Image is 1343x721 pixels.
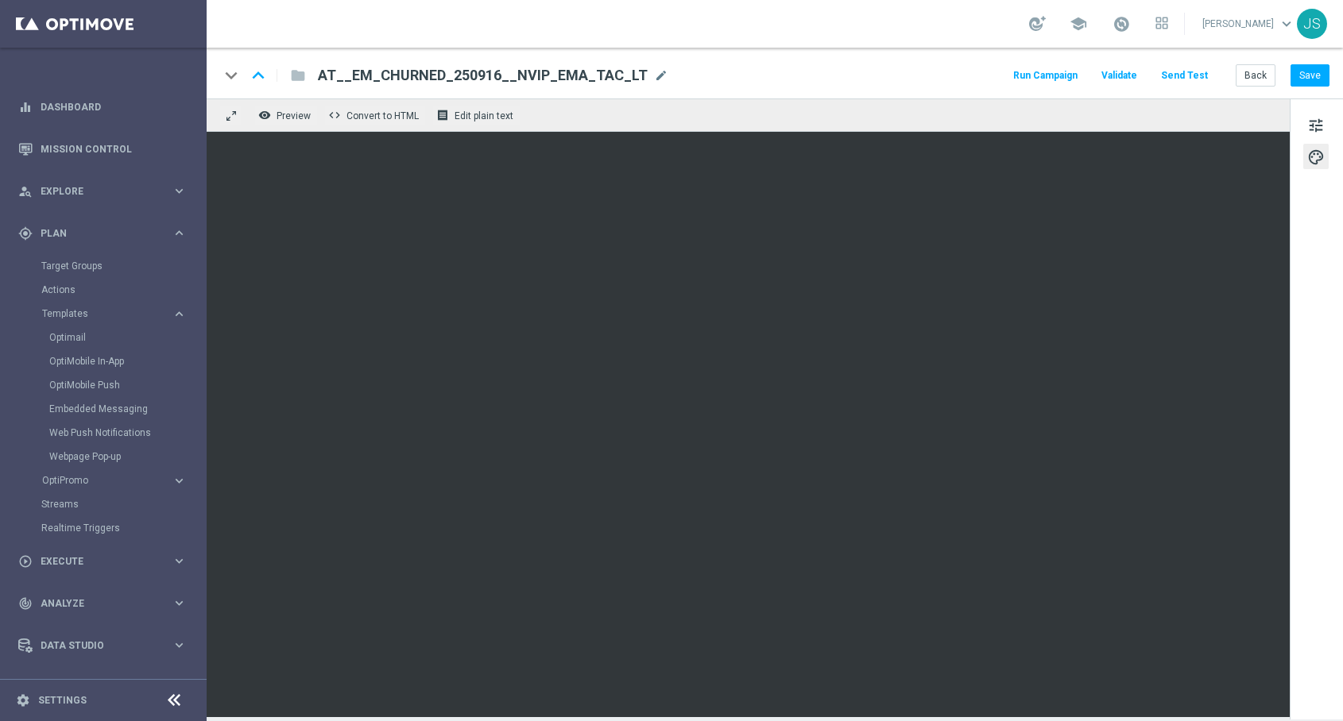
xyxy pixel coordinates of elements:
[42,476,156,485] span: OptiPromo
[18,554,172,569] div: Execute
[49,426,165,439] a: Web Push Notifications
[1307,147,1325,168] span: palette
[1201,12,1297,36] a: [PERSON_NAME]keyboard_arrow_down
[41,666,166,708] a: Optibot
[41,516,205,540] div: Realtime Triggers
[41,128,187,170] a: Mission Control
[258,109,271,121] i: remove_red_eye
[18,226,172,241] div: Plan
[17,227,188,240] button: gps_fixed Plan keyboard_arrow_right
[41,557,172,566] span: Execute
[455,110,513,121] span: Edit plain text
[1278,15,1295,33] span: keyboard_arrow_down
[346,110,419,121] span: Convert to HTML
[38,696,87,705] a: Settings
[18,184,33,199] i: person_search
[1303,144,1329,169] button: palette
[41,86,187,128] a: Dashboard
[41,278,205,302] div: Actions
[41,254,205,278] div: Target Groups
[1159,65,1210,87] button: Send Test
[17,143,188,156] button: Mission Control
[172,226,187,241] i: keyboard_arrow_right
[41,522,165,534] a: Realtime Triggers
[49,349,205,373] div: OptiMobile In-App
[172,307,187,322] i: keyboard_arrow_right
[41,641,172,650] span: Data Studio
[49,397,205,421] div: Embedded Messaging
[254,105,318,125] button: remove_red_eye Preview
[18,226,33,241] i: gps_fixed
[1297,9,1327,39] div: JS
[49,326,205,349] div: Optimail
[49,421,205,445] div: Web Push Notifications
[18,184,172,199] div: Explore
[49,450,165,463] a: Webpage Pop-up
[49,445,205,468] div: Webpage Pop-up
[41,283,165,296] a: Actions
[172,473,187,488] i: keyboard_arrow_right
[436,109,449,121] i: receipt
[1099,65,1140,87] button: Validate
[41,599,172,608] span: Analyze
[49,331,165,344] a: Optimail
[49,373,205,397] div: OptiMobile Push
[328,109,341,121] span: code
[42,309,172,318] div: Templates
[1236,64,1275,87] button: Back
[17,639,188,652] button: Data Studio keyboard_arrow_right
[172,596,187,611] i: keyboard_arrow_right
[18,128,187,170] div: Mission Control
[41,474,188,487] button: OptiPromo keyboard_arrow_right
[17,185,188,198] button: person_search Explore keyboard_arrow_right
[41,229,172,238] span: Plan
[17,597,188,610] button: track_changes Analyze keyboard_arrow_right
[172,183,187,199] i: keyboard_arrow_right
[654,68,668,83] span: mode_edit
[172,553,187,569] i: keyboard_arrow_right
[318,66,648,85] span: AT__EM_CHURNED_250916__NVIP_EMA_TAC_LT
[41,492,205,516] div: Streams
[18,596,33,611] i: track_changes
[432,105,521,125] button: receipt Edit plain text
[41,260,165,272] a: Target Groups
[41,187,172,196] span: Explore
[49,379,165,391] a: OptiMobile Push
[246,64,270,87] i: keyboard_arrow_up
[1101,70,1137,81] span: Validate
[16,693,30,708] i: settings
[49,403,165,415] a: Embedded Messaging
[18,100,33,114] i: equalizer
[42,476,172,485] div: OptiPromo
[49,355,165,368] a: OptiMobile In-App
[18,596,172,611] div: Analyze
[41,498,165,511] a: Streams
[41,302,205,468] div: Templates
[41,307,188,320] button: Templates keyboard_arrow_right
[172,638,187,653] i: keyboard_arrow_right
[17,555,188,568] button: play_circle_outline Execute keyboard_arrow_right
[17,101,188,114] button: equalizer Dashboard
[1303,112,1329,137] button: tune
[18,86,187,128] div: Dashboard
[324,105,426,125] button: code Convert to HTML
[18,638,172,653] div: Data Studio
[1291,64,1329,87] button: Save
[18,666,187,708] div: Optibot
[1307,115,1325,136] span: tune
[1070,15,1087,33] span: school
[277,110,311,121] span: Preview
[18,554,33,569] i: play_circle_outline
[42,309,156,318] span: Templates
[1011,65,1080,87] button: Run Campaign
[41,468,205,492] div: OptiPromo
